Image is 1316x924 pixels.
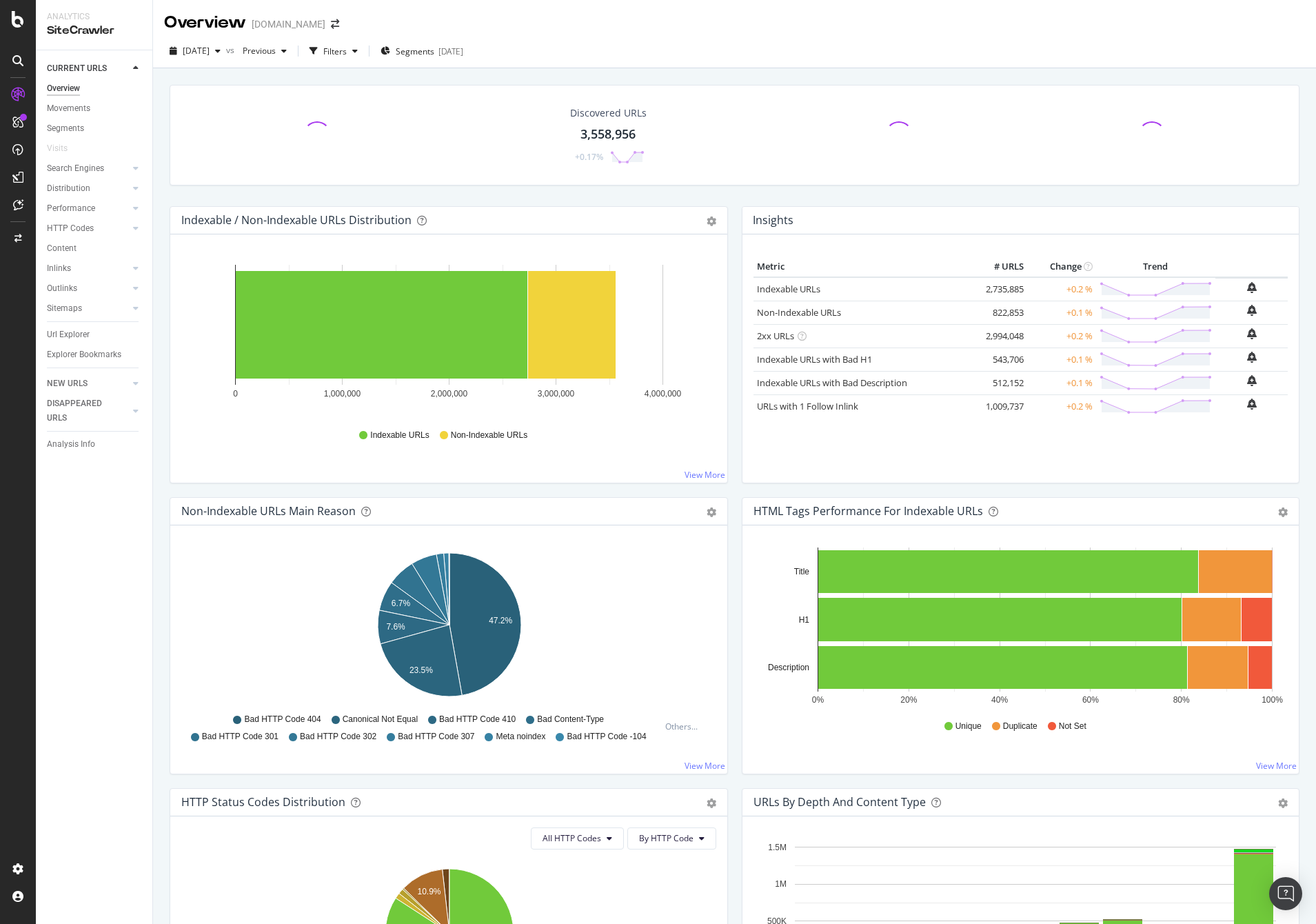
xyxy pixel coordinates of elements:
span: Canonical Not Equal [343,714,418,725]
td: 2,994,048 [972,324,1027,348]
span: Indexable URLs [370,430,429,441]
span: Meta noindex [496,731,545,743]
a: HTTP Codes [47,221,129,236]
div: Inlinks [47,261,71,276]
div: Analytics [47,11,141,23]
button: All HTTP Codes [531,827,624,850]
div: SiteCrawler [47,23,141,39]
span: Bad HTTP Code 302 [300,731,376,743]
div: bell-plus [1247,399,1257,410]
div: Movements [47,101,90,116]
button: [DATE] [164,40,226,62]
text: 0 [233,389,238,399]
span: Bad HTTP Code 410 [439,714,516,725]
text: H1 [798,615,809,625]
text: 47.2% [489,616,512,625]
td: 822,853 [972,301,1027,324]
text: 0% [811,695,824,705]
span: By HTTP Code [639,832,694,844]
a: Indexable URLs [757,283,820,295]
a: Segments [47,121,143,136]
button: Previous [237,40,292,62]
th: # URLS [972,257,1027,277]
div: Visits [47,141,68,156]
div: Performance [47,201,95,216]
div: Open Intercom Messenger [1269,877,1302,910]
span: Non-Indexable URLs [451,430,527,441]
td: 1,009,737 [972,394,1027,418]
div: Discovered URLs [570,106,647,120]
div: Explorer Bookmarks [47,348,121,362]
text: 7.6% [386,622,405,632]
a: View More [685,469,725,481]
td: +0.1 % [1027,371,1096,394]
a: Visits [47,141,81,156]
a: Movements [47,101,143,116]
div: Indexable / Non-Indexable URLs Distribution [181,213,412,227]
span: Bad HTTP Code 404 [244,714,321,725]
div: arrow-right-arrow-left [331,19,339,29]
div: bell-plus [1247,282,1257,293]
a: NEW URLS [47,376,129,391]
div: [DATE] [438,46,463,57]
span: 2025 Sep. 24th [183,45,210,57]
span: Bad HTTP Code 307 [398,731,474,743]
span: Bad HTTP Code -104 [567,731,646,743]
div: bell-plus [1247,375,1257,386]
text: 1.5M [768,843,787,852]
span: Bad HTTP Code 301 [202,731,279,743]
span: Duplicate [1003,721,1037,732]
div: Overview [164,11,246,34]
a: Inlinks [47,261,129,276]
button: Segments[DATE] [375,40,469,62]
a: Analysis Info [47,437,143,452]
a: View More [685,760,725,772]
h4: Insights [753,211,793,230]
a: Non-Indexable URLs [757,306,841,319]
a: Outlinks [47,281,129,296]
a: Search Engines [47,161,129,176]
a: Overview [47,81,143,96]
span: vs [226,44,237,56]
a: Indexable URLs with Bad Description [757,376,907,389]
a: 2xx URLs [757,330,794,342]
td: +0.1 % [1027,301,1096,324]
a: Distribution [47,181,129,196]
div: Content [47,241,77,256]
div: Outlinks [47,281,77,296]
span: Bad Content-Type [537,714,604,725]
div: Filters [323,46,347,57]
div: HTTP Codes [47,221,94,236]
td: 543,706 [972,348,1027,371]
div: HTML Tags Performance for Indexable URLs [753,504,983,518]
div: HTTP Status Codes Distribution [181,795,345,809]
div: A chart. [753,548,1288,707]
div: URLs by Depth and Content Type [753,795,926,809]
div: Sitemaps [47,301,82,316]
td: 512,152 [972,371,1027,394]
td: +0.2 % [1027,324,1096,348]
a: Content [47,241,143,256]
th: Metric [753,257,972,277]
div: gear [707,799,716,808]
th: Trend [1096,257,1215,277]
button: By HTTP Code [627,827,716,850]
div: A chart. [181,548,716,707]
button: Filters [304,40,363,62]
div: [DOMAIN_NAME] [252,17,325,31]
a: Indexable URLs with Bad H1 [757,353,872,365]
a: Url Explorer [47,328,143,342]
th: Change [1027,257,1096,277]
td: +0.1 % [1027,348,1096,371]
text: 20% [900,695,917,705]
div: Search Engines [47,161,104,176]
div: NEW URLS [47,376,88,391]
text: 2,000,000 [431,389,468,399]
span: All HTTP Codes [543,832,601,844]
text: 1M [775,879,787,889]
div: DISAPPEARED URLS [47,396,117,425]
span: Not Set [1059,721,1086,732]
a: Sitemaps [47,301,129,316]
a: URLs with 1 Follow Inlink [757,400,858,412]
div: gear [1278,508,1288,517]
